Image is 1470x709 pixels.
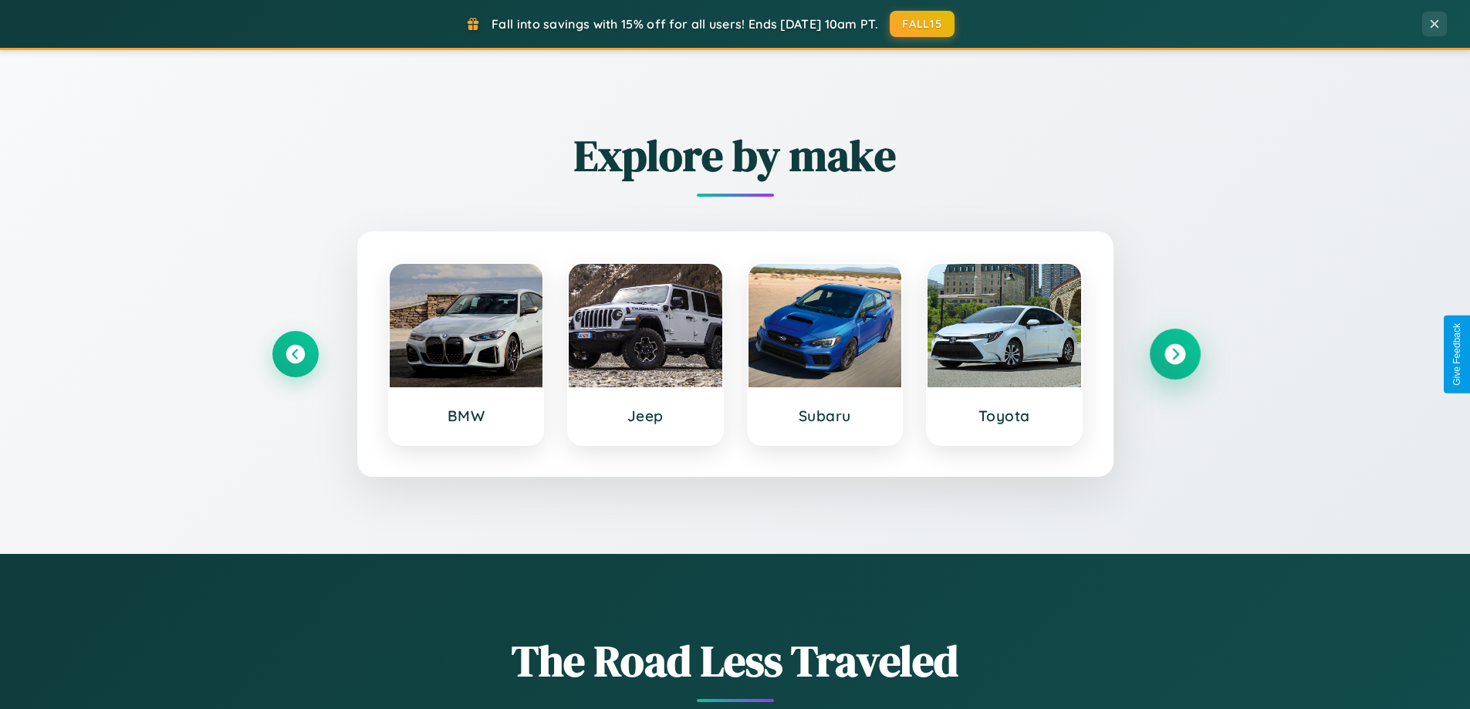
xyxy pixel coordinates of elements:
[943,407,1066,425] h3: Toyota
[405,407,528,425] h3: BMW
[584,407,707,425] h3: Jeep
[1451,323,1462,386] div: Give Feedback
[272,631,1198,690] h1: The Road Less Traveled
[764,407,887,425] h3: Subaru
[890,11,955,37] button: FALL15
[492,16,878,32] span: Fall into savings with 15% off for all users! Ends [DATE] 10am PT.
[272,126,1198,185] h2: Explore by make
